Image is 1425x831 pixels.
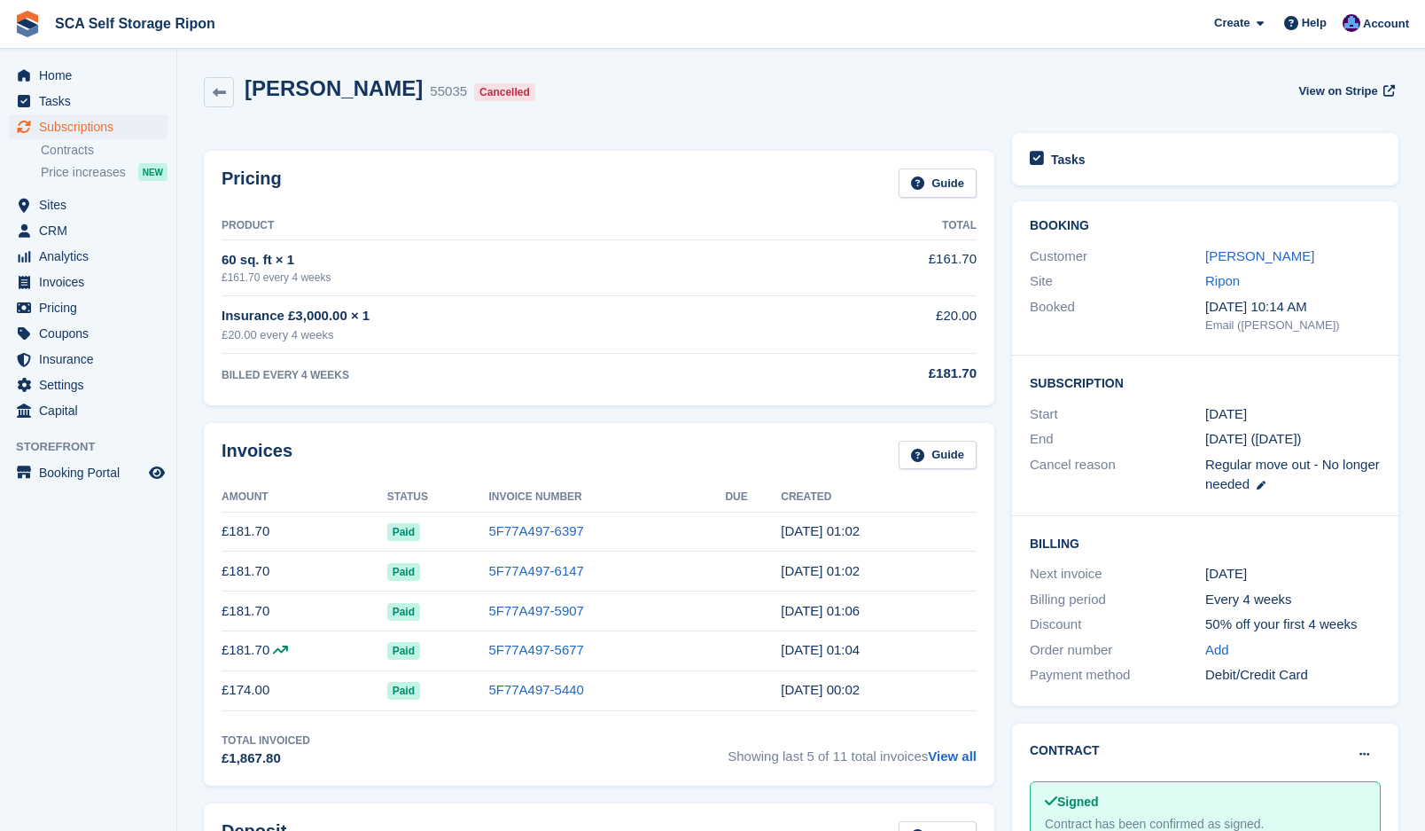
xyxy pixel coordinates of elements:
td: £161.70 [791,239,977,295]
a: 5F77A497-5907 [488,603,584,618]
th: Amount [222,483,387,512]
div: Discount [1030,615,1205,635]
div: [DATE] [1205,564,1381,584]
h2: Invoices [222,441,292,470]
div: End [1030,429,1205,450]
td: £181.70 [222,631,387,670]
span: [DATE] ([DATE]) [1205,431,1302,446]
div: Email ([PERSON_NAME]) [1205,317,1381,334]
time: 2025-06-13 00:02:09 UTC [781,563,860,578]
span: CRM [39,218,145,243]
a: menu [9,270,167,294]
time: 2025-03-21 00:02:48 UTC [781,682,860,697]
div: £181.70 [791,364,977,384]
span: Home [39,63,145,88]
span: Analytics [39,244,145,269]
a: Add [1205,640,1229,661]
div: Order number [1030,640,1205,661]
span: Invoices [39,270,145,294]
div: Payment method [1030,665,1205,686]
time: 2025-04-18 00:04:04 UTC [781,642,860,657]
a: Preview store [146,462,167,483]
span: Storefront [16,438,176,456]
a: View all [928,749,977,764]
div: Cancelled [474,83,535,101]
h2: Contract [1030,741,1100,760]
th: Invoice Number [488,483,725,512]
span: Subscriptions [39,114,145,139]
div: 50% off your first 4 weeks [1205,615,1381,635]
div: 60 sq. ft × 1 [222,250,791,270]
span: Paid [387,682,420,700]
span: Tasks [39,89,145,114]
time: 2025-07-11 00:02:59 UTC [781,523,860,538]
img: stora-icon-8386f47178a22dfd0bd8f6a31ec36ba5ce8667c1dd55bd0f319d3a0aa187defe.svg [14,11,41,37]
div: £1,867.80 [222,749,310,769]
span: Paid [387,523,420,541]
td: £174.00 [222,670,387,710]
a: Guide [899,169,977,198]
a: menu [9,347,167,372]
div: Insurance £3,000.00 × 1 [222,306,791,326]
div: Booked [1030,297,1205,334]
div: Signed [1045,793,1366,811]
span: Sites [39,192,145,217]
img: Sarah Race [1343,14,1360,32]
div: Site [1030,271,1205,292]
div: Customer [1030,247,1205,267]
h2: [PERSON_NAME] [245,76,423,100]
span: Pricing [39,295,145,320]
a: menu [9,398,167,423]
td: £20.00 [791,296,977,354]
div: Total Invoiced [222,733,310,749]
a: menu [9,218,167,243]
div: Cancel reason [1030,455,1205,495]
th: Due [725,483,781,512]
div: BILLED EVERY 4 WEEKS [222,367,791,383]
th: Status [387,483,489,512]
span: Settings [39,372,145,397]
div: Debit/Credit Card [1205,665,1381,686]
a: Guide [899,441,977,470]
div: Billing period [1030,590,1205,610]
td: £181.70 [222,592,387,631]
a: menu [9,192,167,217]
a: SCA Self Storage Ripon [48,9,222,38]
a: 5F77A497-6147 [488,563,584,578]
td: £181.70 [222,512,387,552]
a: Contracts [41,142,167,159]
th: Product [222,212,791,240]
a: Price increases NEW [41,162,167,182]
a: menu [9,295,167,320]
time: 2025-05-16 00:06:36 UTC [781,603,860,618]
div: 55035 [430,82,467,102]
a: menu [9,89,167,114]
h2: Tasks [1051,152,1086,168]
span: Capital [39,398,145,423]
h2: Pricing [222,169,282,198]
span: Paid [387,642,420,660]
span: Help [1302,14,1327,32]
span: Price increases [41,164,126,181]
a: menu [9,114,167,139]
div: Every 4 weeks [1205,590,1381,610]
span: Create [1214,14,1250,32]
a: 5F77A497-6397 [488,523,584,538]
th: Created [781,483,977,512]
a: View on Stripe [1291,76,1398,106]
th: Total [791,212,977,240]
span: Regular move out - No longer needed [1205,457,1380,492]
span: Insurance [39,347,145,372]
a: menu [9,372,167,397]
h2: Subscription [1030,373,1381,391]
h2: Billing [1030,534,1381,552]
span: View on Stripe [1298,82,1377,100]
div: £20.00 every 4 weeks [222,326,791,344]
a: Ripon [1205,273,1240,288]
time: 2024-10-04 00:00:00 UTC [1205,404,1247,425]
span: Account [1363,15,1409,33]
a: menu [9,321,167,346]
a: [PERSON_NAME] [1205,248,1314,263]
div: NEW [138,163,167,181]
a: menu [9,244,167,269]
